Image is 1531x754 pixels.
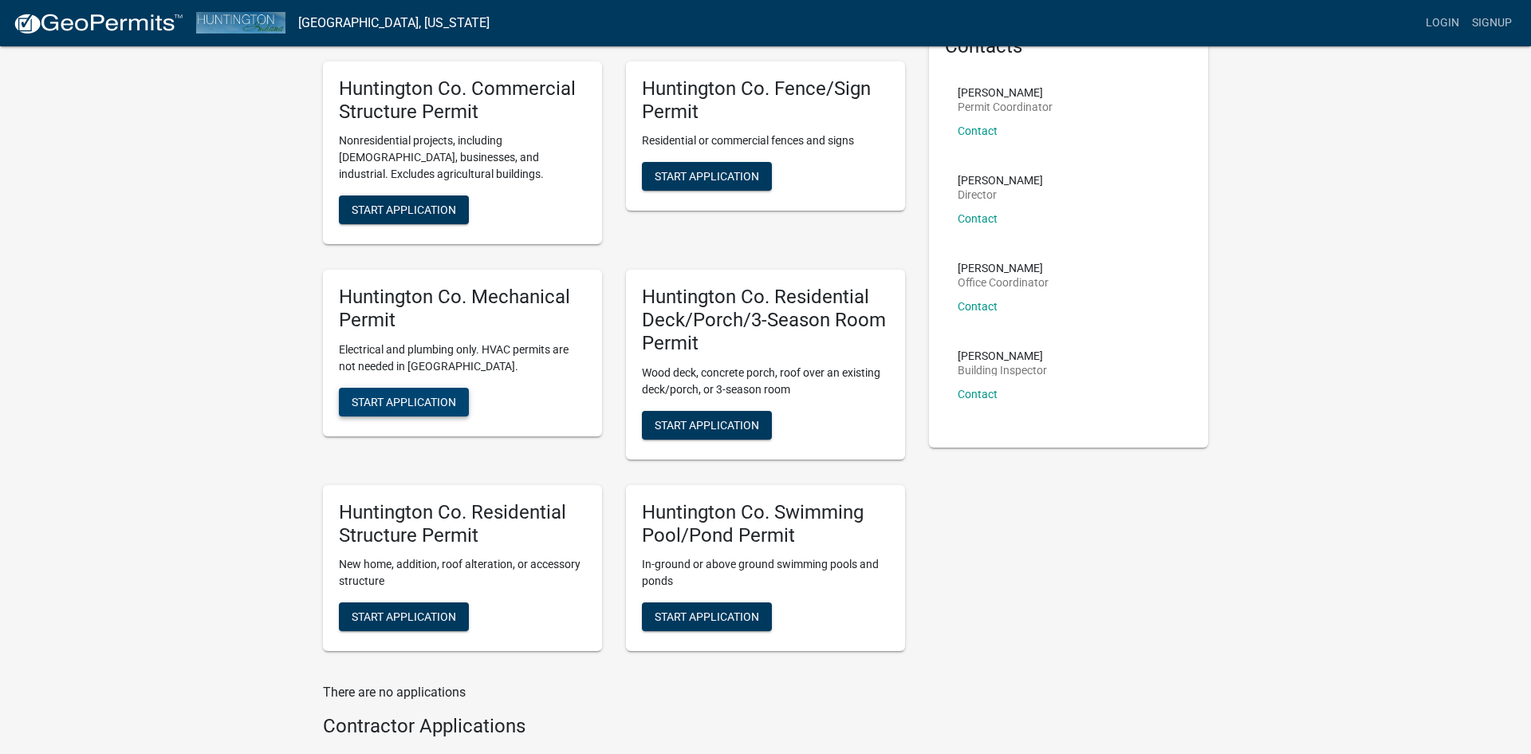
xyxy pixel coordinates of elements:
[339,602,469,631] button: Start Application
[642,77,889,124] h5: Huntington Co. Fence/Sign Permit
[958,365,1047,376] p: Building Inspector
[958,300,998,313] a: Contact
[196,12,285,34] img: Huntington County, Indiana
[655,170,759,183] span: Start Application
[958,101,1053,113] p: Permit Coordinator
[642,411,772,440] button: Start Application
[642,501,889,547] h5: Huntington Co. Swimming Pool/Pond Permit
[958,263,1049,274] p: [PERSON_NAME]
[323,715,905,738] h4: Contractor Applications
[655,418,759,431] span: Start Application
[323,19,905,664] wm-workflow-list-section: Applications
[958,277,1049,288] p: Office Coordinator
[642,162,772,191] button: Start Application
[945,35,1192,58] h5: Contacts
[958,212,998,225] a: Contact
[1419,8,1466,38] a: Login
[323,683,905,702] p: There are no applications
[339,556,586,590] p: New home, addition, roof alteration, or accessory structure
[958,175,1043,186] p: [PERSON_NAME]
[958,189,1043,200] p: Director
[339,501,586,547] h5: Huntington Co. Residential Structure Permit
[298,10,490,37] a: [GEOGRAPHIC_DATA], [US_STATE]
[958,388,998,401] a: Contact
[339,286,586,332] h5: Huntington Co. Mechanical Permit
[958,124,998,137] a: Contact
[352,395,456,408] span: Start Application
[642,132,889,149] p: Residential or commercial fences and signs
[339,132,586,183] p: Nonresidential projects, including [DEMOGRAPHIC_DATA], businesses, and industrial. Excludes agric...
[352,610,456,623] span: Start Application
[958,87,1053,98] p: [PERSON_NAME]
[339,388,469,416] button: Start Application
[655,610,759,623] span: Start Application
[323,715,905,744] wm-workflow-list-section: Contractor Applications
[642,365,889,398] p: Wood deck, concrete porch, roof over an existing deck/porch, or 3-season room
[352,203,456,216] span: Start Application
[642,602,772,631] button: Start Application
[958,350,1047,361] p: [PERSON_NAME]
[339,195,469,224] button: Start Application
[339,77,586,124] h5: Huntington Co. Commercial Structure Permit
[642,286,889,354] h5: Huntington Co. Residential Deck/Porch/3-Season Room Permit
[1466,8,1518,38] a: Signup
[339,341,586,375] p: Electrical and plumbing only. HVAC permits are not needed in [GEOGRAPHIC_DATA].
[642,556,889,590] p: In-ground or above ground swimming pools and ponds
